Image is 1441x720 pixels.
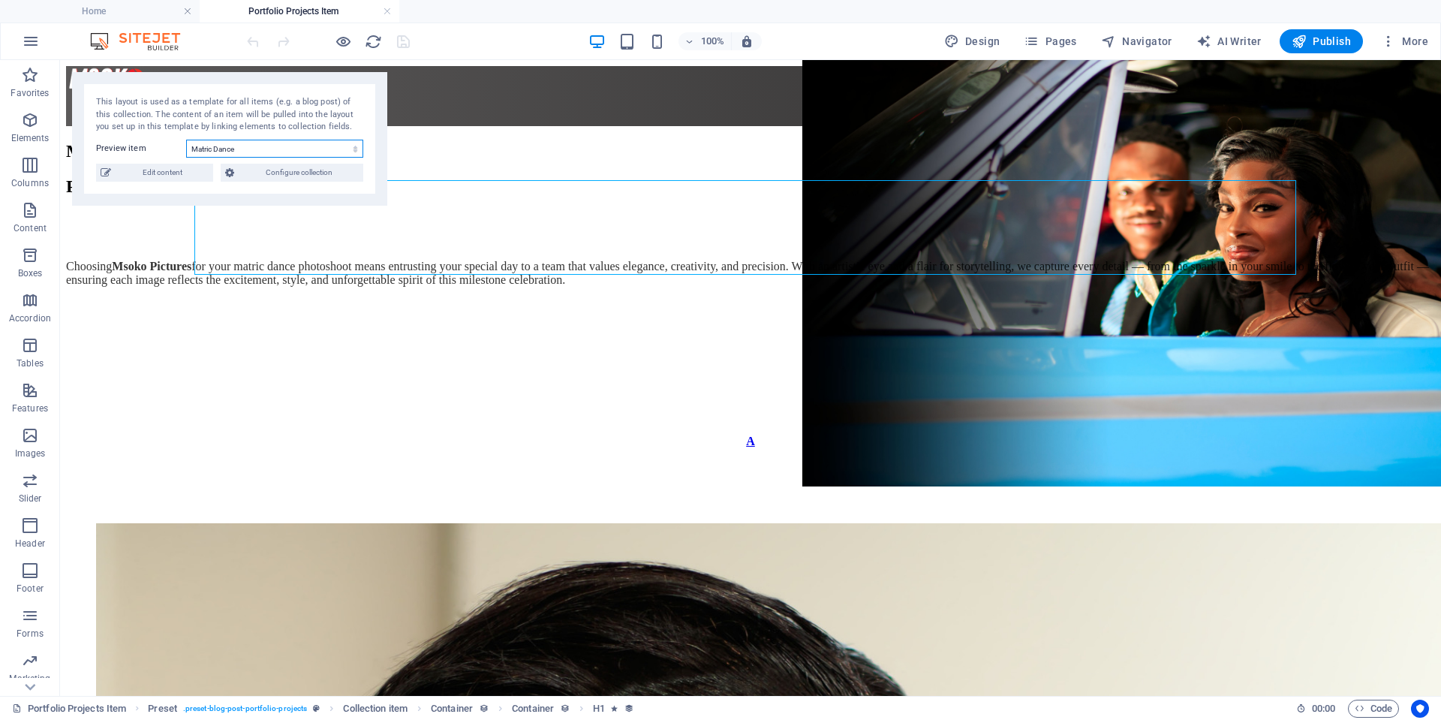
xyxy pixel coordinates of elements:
i: On resize automatically adjust zoom level to fit chosen device. [740,35,754,48]
button: Publish [1280,29,1363,53]
p: Boxes [18,267,43,279]
span: Code [1355,700,1392,718]
i: This element can be bound to a collection field [560,703,570,713]
button: Usercentrics [1411,700,1429,718]
h6: Session time [1296,700,1336,718]
span: Publish [1292,34,1351,49]
button: reload [364,32,382,50]
span: 00 00 [1312,700,1335,718]
a: Click to cancel selection. Double-click to open Pages [12,700,126,718]
p: Accordion [9,312,51,324]
p: Elements [11,132,50,144]
span: More [1381,34,1428,49]
i: This element can be bound to a collection field [479,703,489,713]
span: . preset-blog-post-portfolio-projects [183,700,307,718]
i: Reload page [365,33,382,50]
button: Pages [1018,29,1082,53]
p: Footer [17,583,44,595]
span: Click to select. Double-click to edit [343,700,407,718]
span: : [1322,703,1325,714]
span: AI Writer [1196,34,1262,49]
span: Click to select. Double-click to edit [593,700,605,718]
p: Columns [11,177,49,189]
p: Header [15,538,45,550]
button: Code [1348,700,1399,718]
span: Configure collection [239,164,359,182]
p: Slider [19,493,42,505]
button: More [1375,29,1434,53]
h6: 100% [701,32,725,50]
p: Tables [17,357,44,369]
p: Favorites [11,87,49,99]
span: Edit content [116,164,209,182]
button: Navigator [1095,29,1178,53]
p: Features [12,402,48,414]
button: Click here to leave preview mode and continue editing [334,32,352,50]
span: Navigator [1101,34,1172,49]
p: Images [15,447,46,459]
h4: Portfolio Projects Item [200,3,399,20]
i: This element is a customizable preset [313,704,320,712]
i: Element contains an animation [611,704,618,712]
img: Editor Logo [86,32,199,50]
p: Content [14,222,47,234]
label: Preview item [96,140,186,158]
button: Configure collection [221,164,363,182]
span: Click to select. Double-click to edit [512,700,554,718]
button: Edit content [96,164,213,182]
span: Design [944,34,1000,49]
span: Click to select. Double-click to edit [148,700,177,718]
p: Forms [17,628,44,640]
button: 100% [678,32,732,50]
button: AI Writer [1190,29,1268,53]
nav: breadcrumb [148,700,633,718]
div: Design (Ctrl+Alt+Y) [938,29,1006,53]
span: Click to select. Double-click to edit [431,700,473,718]
span: Pages [1024,34,1076,49]
button: Design [938,29,1006,53]
p: Marketing [9,673,50,685]
i: This element is bound to a collection [624,703,634,713]
div: This layout is used as a template for all items (e.g. a blog post) of this collection. The conten... [96,96,363,134]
